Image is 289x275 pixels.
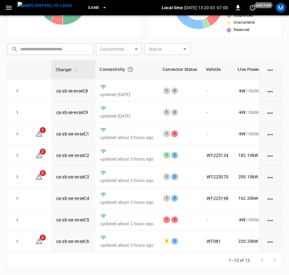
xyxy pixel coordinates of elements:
[238,109,245,115] p: - kW
[100,134,153,141] p: updated about 3 hours ago
[56,239,89,244] a: ca-sb-sw-evseC6
[162,5,183,11] p: Local time
[13,237,22,246] button: expand row
[171,195,178,202] div: 2
[171,238,178,245] div: 2
[56,110,88,115] a: ca-sb-se-evseC9
[207,174,228,179] a: WT-225070
[238,131,274,137] div: / 360 kW
[163,87,170,94] div: 1
[171,87,178,94] div: 2
[238,109,274,115] div: / 360 kW
[163,130,170,137] div: 1
[171,173,178,180] div: 2
[238,174,274,180] div: / 360 kW
[171,130,178,137] div: 2
[35,153,43,157] a: 2
[267,109,274,115] div: action cell options
[35,174,43,179] a: 2
[276,3,286,13] div: profile-icon
[229,257,250,263] p: 1–12 of 12
[171,152,178,159] div: 2
[100,242,153,248] p: updated about 3 hours ago
[267,66,274,72] div: action cell options
[13,151,22,160] button: expand row
[207,196,228,201] a: WT-225198
[238,217,274,223] div: / 360 kW
[13,108,22,117] button: expand row
[56,153,89,158] a: ca-sb-sw-evseC2
[56,196,89,201] a: ca-sb-sw-evseC4
[234,27,249,33] span: Reserved
[163,216,170,223] div: 1
[13,129,22,138] button: expand row
[13,86,22,95] button: expand row
[100,113,153,119] p: updated [DATE]
[267,152,274,158] div: action cell options
[233,60,279,79] th: Live Power
[40,127,46,133] span: 1
[238,195,258,201] p: 162.20 kW
[100,199,153,205] p: updated about 3 hours ago
[35,131,43,136] a: 1
[40,149,46,155] span: 2
[202,80,233,102] td: -
[56,131,89,136] a: ca-sb-sw-evseC1
[202,102,233,123] td: -
[267,238,274,244] div: action cell options
[238,174,258,180] p: 209.10 kW
[18,2,72,10] img: ampcontrol.io logo
[40,170,46,176] span: 2
[163,173,170,180] div: 1
[56,174,89,179] a: ca-sb-sw-evseC3
[88,4,99,11] span: SanB
[238,217,245,223] p: - kW
[238,152,258,158] p: 182.10 kW
[238,131,245,137] p: - kW
[125,64,136,75] button: Connection between the charger and our software.
[56,88,88,93] a: ca-sb-se-evseC8
[267,131,274,137] div: action cell options
[267,217,274,223] div: action cell options
[158,60,201,79] th: Connector Status
[184,5,228,11] p: [DATE] 13:20:03 -07:00
[171,216,178,223] div: 2
[267,174,274,180] div: action cell options
[234,13,253,19] span: Suspended
[163,109,170,116] div: 1
[163,152,170,159] div: 1
[163,195,170,202] div: 1
[267,195,274,201] div: action cell options
[100,156,153,162] p: updated about 3 hours ago
[35,238,43,243] a: 2
[100,177,153,184] p: updated about 3 hours ago
[85,2,109,14] button: SanB
[207,153,228,158] a: WT-225134
[56,217,89,222] a: ca-sb-sw-evseC5
[13,215,22,224] button: expand row
[171,109,178,116] div: 2
[163,238,170,245] div: 1
[100,64,154,75] div: Connectivity
[202,123,233,145] td: -
[238,88,274,94] div: / 360 kW
[238,152,274,158] div: / 360 kW
[40,234,46,241] span: 2
[238,88,245,94] p: - kW
[56,66,80,73] span: Charger
[202,209,233,231] td: -
[238,195,274,201] div: / 360 kW
[234,20,255,26] span: Unavailable
[100,221,153,227] p: updated about 2 hours ago
[255,2,273,8] span: just now
[207,239,221,244] a: WT-081
[248,3,258,13] button: set refresh interval
[100,91,153,98] p: updated [DATE]
[202,60,233,79] th: Vehicle
[238,238,274,244] div: / 360 kW
[238,238,258,244] p: 220.20 kW
[13,172,22,181] button: expand row
[267,88,274,94] div: action cell options
[13,194,22,203] button: expand row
